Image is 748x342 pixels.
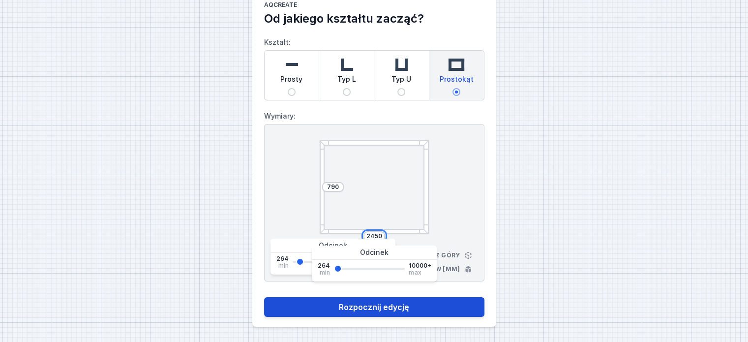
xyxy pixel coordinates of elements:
[337,74,356,88] span: Typ L
[440,74,474,88] span: Prostokąt
[320,270,330,276] span: min
[276,255,289,263] span: 264
[366,232,382,240] input: Wymiar [mm]
[452,88,460,96] input: Prostokąt
[278,263,289,269] span: min
[288,88,296,96] input: Prosty
[264,1,484,11] h1: AQcreate
[270,239,395,253] div: Odcinek
[397,88,405,96] input: Typ U
[318,262,330,270] span: 264
[280,74,302,88] span: Prosty
[312,246,437,260] div: Odcinek
[264,108,484,124] label: Wymiary:
[264,34,484,100] label: Kształt:
[391,55,411,74] img: u-shaped.svg
[409,270,421,276] span: max
[282,55,301,74] img: straight.svg
[343,88,351,96] input: Typ L
[391,74,411,88] span: Typ U
[447,55,466,74] img: rectangle.svg
[264,297,484,317] button: Rozpocznij edycję
[325,183,341,191] input: Wymiar [mm]
[337,55,357,74] img: l-shaped.svg
[409,262,431,270] span: 10000+
[264,11,484,27] h2: Od jakiego kształtu zacząć?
